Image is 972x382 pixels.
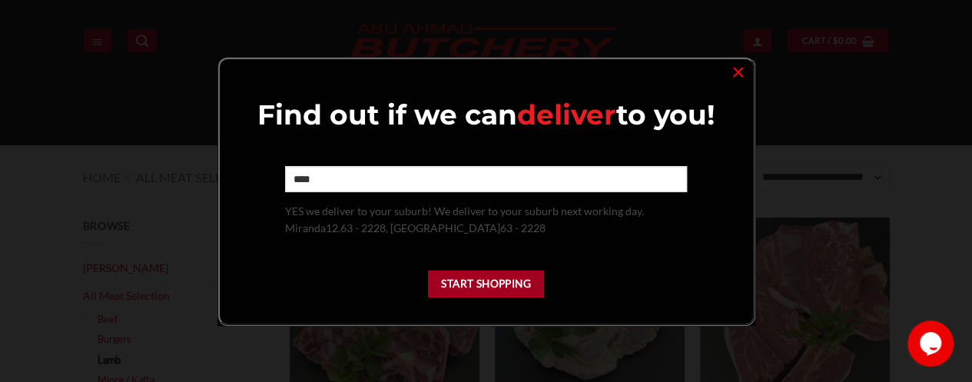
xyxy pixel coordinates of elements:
[428,271,545,297] button: Start Shopping
[907,321,957,367] iframe: chat widget
[257,98,715,131] span: Find out if we can to you!
[727,61,749,81] a: ×
[285,204,644,235] span: YES we deliver to your suburb! We deliver to your suburb next working day. Miranda12.63 - 2228, [...
[517,98,616,131] span: deliver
